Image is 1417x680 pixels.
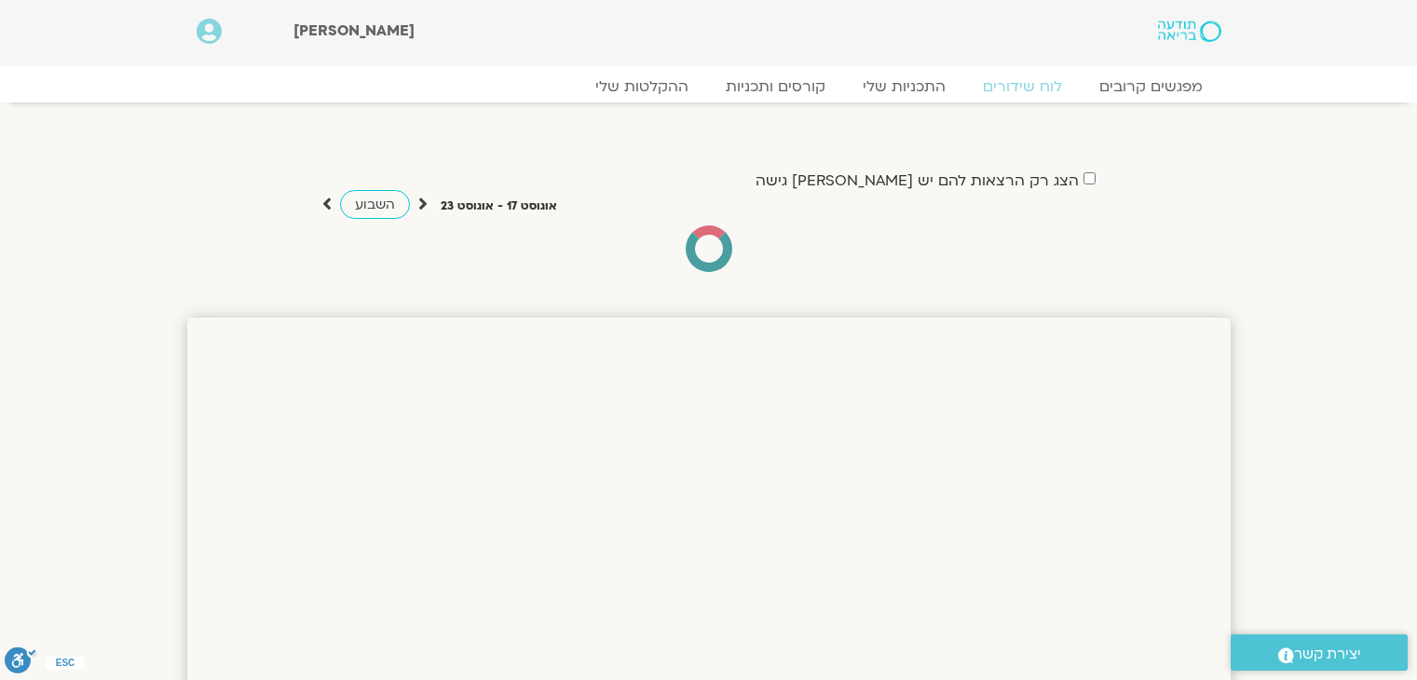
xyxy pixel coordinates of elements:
[844,77,964,96] a: התכניות שלי
[964,77,1081,96] a: לוח שידורים
[1081,77,1221,96] a: מפגשים קרובים
[1231,634,1408,671] a: יצירת קשר
[340,190,410,219] a: השבוע
[293,20,415,41] span: [PERSON_NAME]
[707,77,844,96] a: קורסים ותכניות
[577,77,707,96] a: ההקלטות שלי
[1294,642,1361,667] span: יצירת קשר
[197,77,1221,96] nav: Menu
[441,197,557,216] p: אוגוסט 17 - אוגוסט 23
[355,196,395,213] span: השבוע
[756,172,1079,189] label: הצג רק הרצאות להם יש [PERSON_NAME] גישה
